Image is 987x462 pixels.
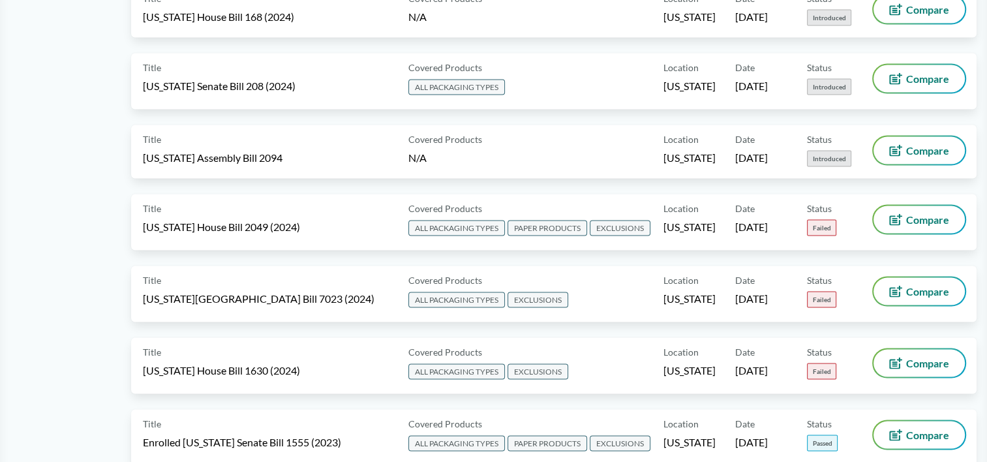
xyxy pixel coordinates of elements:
span: Status [807,417,832,431]
span: Failed [807,220,836,236]
span: Failed [807,363,836,380]
button: Compare [873,65,965,93]
span: Introduced [807,151,851,167]
span: Compare [906,5,949,15]
span: Status [807,345,832,359]
span: Status [807,202,832,215]
span: Covered Products [408,61,482,74]
span: Date [735,61,755,74]
span: Compare [906,146,949,156]
span: Date [735,417,755,431]
span: [US_STATE] House Bill 2049 (2024) [143,220,300,234]
span: Location [663,273,699,287]
span: PAPER PRODUCTS [508,436,587,452]
span: EXCLUSIONS [508,292,568,308]
span: PAPER PRODUCTS [508,221,587,236]
span: Location [663,345,699,359]
span: [US_STATE] [663,435,716,450]
span: Title [143,132,161,146]
span: Location [663,61,699,74]
span: N/A [408,151,427,164]
span: Status [807,132,832,146]
button: Compare [873,350,965,377]
span: [US_STATE] House Bill 1630 (2024) [143,363,300,378]
span: Status [807,273,832,287]
span: Introduced [807,79,851,95]
span: Title [143,345,161,359]
span: [DATE] [735,220,768,234]
span: [US_STATE][GEOGRAPHIC_DATA] Bill 7023 (2024) [143,292,374,306]
span: ALL PACKAGING TYPES [408,364,505,380]
span: [DATE] [735,363,768,378]
span: Location [663,132,699,146]
span: Covered Products [408,132,482,146]
span: Compare [906,286,949,297]
span: [DATE] [735,151,768,165]
span: [DATE] [735,292,768,306]
span: [US_STATE] [663,79,716,93]
span: Covered Products [408,273,482,287]
button: Compare [873,137,965,164]
span: [DATE] [735,79,768,93]
span: Compare [906,74,949,84]
span: [US_STATE] House Bill 168 (2024) [143,10,294,24]
span: Date [735,202,755,215]
span: [DATE] [735,10,768,24]
span: [US_STATE] [663,292,716,306]
span: Covered Products [408,345,482,359]
button: Compare [873,422,965,449]
span: Covered Products [408,417,482,431]
span: EXCLUSIONS [590,221,650,236]
span: Date [735,132,755,146]
span: Title [143,61,161,74]
span: Location [663,202,699,215]
span: Enrolled [US_STATE] Senate Bill 1555 (2023) [143,435,341,450]
span: N/A [408,10,427,23]
span: Introduced [807,10,851,26]
span: Location [663,417,699,431]
span: [US_STATE] [663,10,716,24]
span: EXCLUSIONS [590,436,650,452]
span: ALL PACKAGING TYPES [408,292,505,308]
span: Compare [906,430,949,440]
span: Date [735,273,755,287]
span: Title [143,202,161,215]
span: Compare [906,358,949,369]
span: Date [735,345,755,359]
button: Compare [873,278,965,305]
span: Title [143,273,161,287]
span: [US_STATE] [663,363,716,378]
span: ALL PACKAGING TYPES [408,436,505,452]
span: Passed [807,435,838,452]
span: [US_STATE] [663,220,716,234]
span: [US_STATE] Assembly Bill 2094 [143,151,282,165]
span: Status [807,61,832,74]
span: ALL PACKAGING TYPES [408,221,505,236]
button: Compare [873,206,965,234]
span: ALL PACKAGING TYPES [408,80,505,95]
span: Failed [807,292,836,308]
span: Title [143,417,161,431]
span: Covered Products [408,202,482,215]
span: [US_STATE] Senate Bill 208 (2024) [143,79,296,93]
span: [US_STATE] [663,151,716,165]
span: [DATE] [735,435,768,450]
span: Compare [906,215,949,225]
span: EXCLUSIONS [508,364,568,380]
